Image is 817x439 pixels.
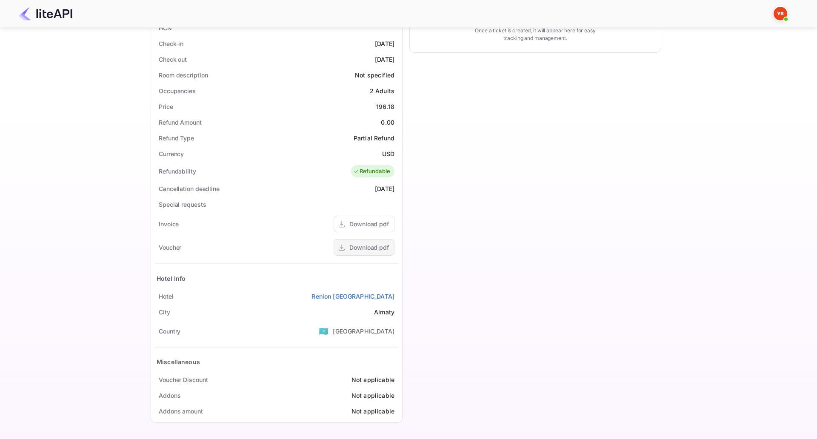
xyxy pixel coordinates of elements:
[355,71,394,80] div: Not specified
[374,308,394,316] div: Almaty
[159,118,202,127] div: Refund Amount
[159,308,170,316] div: City
[311,292,394,301] a: Renion [GEOGRAPHIC_DATA]
[159,86,196,95] div: Occupancies
[159,55,187,64] div: Check out
[159,167,196,176] div: Refundability
[159,219,179,228] div: Invoice
[157,357,200,366] div: Miscellaneous
[319,323,329,339] span: United States
[381,118,394,127] div: 0.00
[468,27,603,42] p: Once a ticket is created, it will appear here for easy tracking and management.
[354,134,394,143] div: Partial Refund
[382,149,394,158] div: USD
[159,243,181,252] div: Voucher
[159,200,206,209] div: Special requests
[351,407,394,416] div: Not applicable
[376,102,394,111] div: 196.18
[370,86,394,95] div: 2 Adults
[375,55,394,64] div: [DATE]
[351,391,394,400] div: Not applicable
[774,7,787,20] img: Yandex Support
[159,71,208,80] div: Room description
[157,274,186,283] div: Hotel Info
[159,184,220,193] div: Cancellation deadline
[159,391,180,400] div: Addons
[349,219,389,228] div: Download pdf
[159,327,180,336] div: Country
[159,292,174,301] div: Hotel
[159,39,183,48] div: Check-in
[159,102,173,111] div: Price
[19,7,72,20] img: LiteAPI Logo
[333,327,394,336] div: [GEOGRAPHIC_DATA]
[353,167,391,176] div: Refundable
[349,243,389,252] div: Download pdf
[159,23,172,32] div: HCN
[159,375,208,384] div: Voucher Discount
[375,184,394,193] div: [DATE]
[159,134,194,143] div: Refund Type
[159,149,184,158] div: Currency
[375,39,394,48] div: [DATE]
[351,375,394,384] div: Not applicable
[159,407,203,416] div: Addons amount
